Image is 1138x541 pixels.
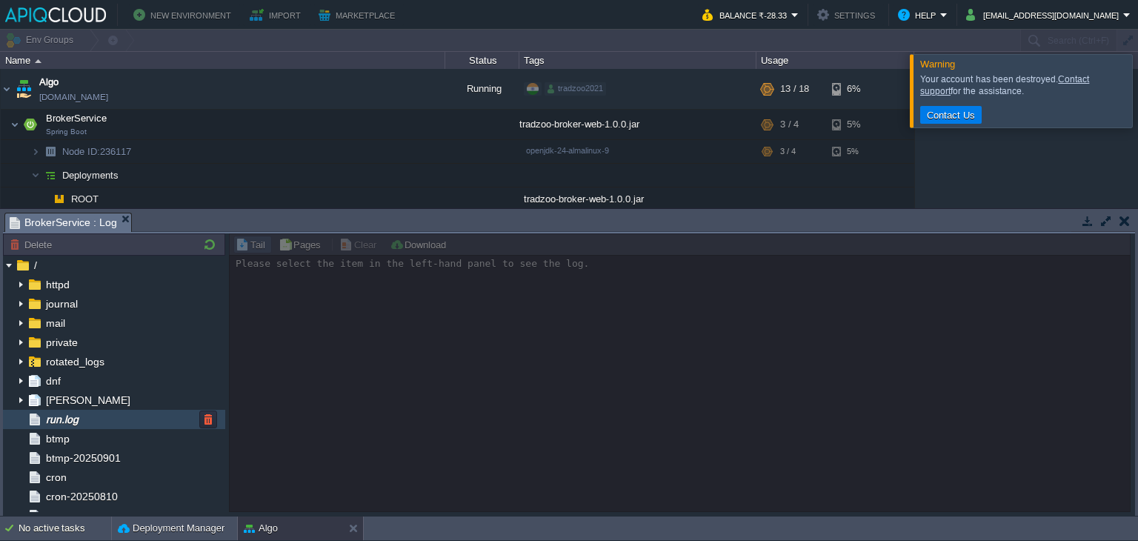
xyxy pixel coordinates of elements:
[43,374,63,388] a: dnf
[40,140,61,163] img: AMDAwAAAACH5BAEAAAAALAAAAAABAAEAAAICRAEAOw==
[19,517,111,540] div: No active tasks
[446,52,519,69] div: Status
[1,69,13,109] img: AMDAwAAAACH5BAEAAAAALAAAAAABAAEAAAICRAEAOw==
[31,259,39,272] a: /
[43,336,80,349] a: private
[545,82,606,96] div: tradzoo2021
[49,187,70,210] img: AMDAwAAAACH5BAEAAAAALAAAAAABAAEAAAICRAEAOw==
[1,52,445,69] div: Name
[244,521,278,536] button: Algo
[43,413,81,426] a: run.log
[966,6,1123,24] button: [EMAIL_ADDRESS][DOMAIN_NAME]
[250,6,305,24] button: Import
[832,110,880,139] div: 5%
[898,6,940,24] button: Help
[40,187,49,210] img: AMDAwAAAACH5BAEAAAAALAAAAAABAAEAAAICRAEAOw==
[780,69,809,109] div: 13 / 18
[61,169,121,182] a: Deployments
[5,7,106,22] img: APIQCloud
[133,6,236,24] button: New Environment
[43,471,69,484] a: cron
[757,52,914,69] div: Usage
[20,110,41,139] img: AMDAwAAAACH5BAEAAAAALAAAAAABAAEAAAICRAEAOw==
[62,146,100,157] span: Node ID:
[920,73,1128,97] div: Your account has been destroyed. for the assistance.
[10,213,117,232] span: BrokerService : Log
[519,187,756,210] div: tradzoo-broker-web-1.0.0.jar
[10,110,19,139] img: AMDAwAAAACH5BAEAAAAALAAAAAABAAEAAAICRAEAOw==
[31,140,40,163] img: AMDAwAAAACH5BAEAAAAALAAAAAABAAEAAAICRAEAOw==
[43,316,67,330] a: mail
[43,355,107,368] a: rotated_logs
[43,297,80,311] a: journal
[832,140,880,163] div: 5%
[43,432,72,445] a: btmp
[39,90,108,104] a: [DOMAIN_NAME]
[780,140,796,163] div: 3 / 4
[61,145,133,158] span: 236117
[43,490,120,503] a: cron-20250810
[46,127,87,136] span: Spring Boot
[44,112,109,125] span: BrokerService
[780,110,799,139] div: 3 / 4
[118,521,224,536] button: Deployment Manager
[920,59,955,70] span: Warning
[922,108,979,122] button: Contact Us
[817,6,879,24] button: Settings
[10,238,56,251] button: Delete
[44,113,109,124] a: BrokerServiceSpring Boot
[319,6,399,24] button: Marketplace
[43,509,120,522] a: cron-20250817
[702,6,791,24] button: Balance ₹-28.33
[13,69,34,109] img: AMDAwAAAACH5BAEAAAAALAAAAAABAAEAAAICRAEAOw==
[39,75,59,90] a: Algo
[61,145,133,158] a: Node ID:236117
[519,110,756,139] div: tradzoo-broker-web-1.0.0.jar
[43,451,123,465] a: btmp-20250901
[40,164,61,187] img: AMDAwAAAACH5BAEAAAAALAAAAAABAAEAAAICRAEAOw==
[70,193,101,205] a: ROOT
[31,164,40,187] img: AMDAwAAAACH5BAEAAAAALAAAAAABAAEAAAICRAEAOw==
[43,394,133,407] a: [PERSON_NAME]
[526,146,609,155] span: openjdk-24-almalinux-9
[832,69,880,109] div: 6%
[445,69,519,109] div: Running
[520,52,756,69] div: Tags
[43,278,72,291] a: httpd
[35,59,41,63] img: AMDAwAAAACH5BAEAAAAALAAAAAABAAEAAAICRAEAOw==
